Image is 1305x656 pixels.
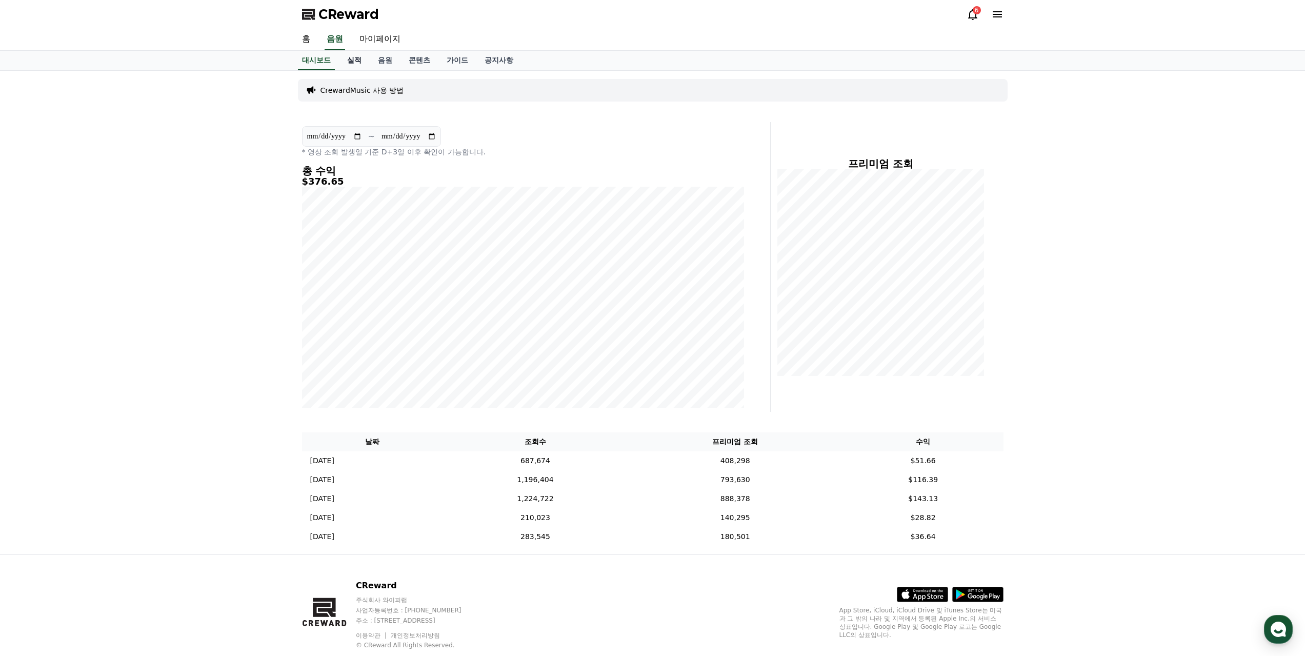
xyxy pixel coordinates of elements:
h4: 프리미엄 조회 [779,158,982,169]
p: App Store, iCloud, iCloud Drive 및 iTunes Store는 미국과 그 밖의 나라 및 지역에서 등록된 Apple Inc.의 서비스 상표입니다. Goo... [839,606,1003,639]
p: * 영상 조회 발생일 기준 D+3일 이후 확인이 가능합니다. [302,147,742,157]
p: [DATE] [310,512,334,523]
a: 6 [967,8,979,21]
a: 설정 [132,325,197,351]
th: 날짜 [302,432,444,451]
a: 대화 [68,325,132,351]
td: 180,501 [628,527,843,546]
p: [DATE] [310,474,334,485]
a: 콘텐츠 [400,51,438,70]
td: $51.66 [843,451,1003,470]
td: 210,023 [443,508,627,527]
p: © CReward All Rights Reserved. [356,641,481,649]
td: 888,378 [628,489,843,508]
th: 프리미엄 조회 [628,432,843,451]
td: 283,545 [443,527,627,546]
a: 대시보드 [298,51,335,70]
span: 홈 [32,341,38,349]
p: CReward [356,580,481,592]
td: 408,298 [628,451,843,470]
p: 사업자등록번호 : [PHONE_NUMBER] [356,606,481,614]
p: [DATE] [310,493,334,504]
a: 가이드 [438,51,476,70]
td: 1,196,404 [443,470,627,489]
td: 1,224,722 [443,489,627,508]
td: $28.82 [843,508,1003,527]
span: 대화 [94,341,106,349]
a: CReward [302,6,379,23]
a: 홈 [294,29,318,50]
p: [DATE] [310,531,334,542]
span: 설정 [158,341,171,349]
a: 이용약관 [356,632,388,639]
a: 개인정보처리방침 [391,632,440,639]
h4: 총 수익 [302,165,742,176]
td: $116.39 [843,470,1003,489]
td: $143.13 [843,489,1003,508]
a: 음원 [370,51,400,70]
td: 793,630 [628,470,843,489]
a: 음원 [325,29,345,50]
a: CrewardMusic 사용 방법 [320,85,404,95]
td: 140,295 [628,508,843,527]
td: 687,674 [443,451,627,470]
a: 마이페이지 [351,29,409,50]
th: 수익 [843,432,1003,451]
span: CReward [318,6,379,23]
p: 주소 : [STREET_ADDRESS] [356,617,481,625]
h5: $376.65 [302,176,742,187]
a: 실적 [339,51,370,70]
a: 공지사항 [476,51,521,70]
td: $36.64 [843,527,1003,546]
p: [DATE] [310,455,334,466]
p: 주식회사 와이피랩 [356,596,481,604]
a: 홈 [3,325,68,351]
th: 조회수 [443,432,627,451]
p: ~ [368,130,375,143]
div: 6 [973,6,981,14]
